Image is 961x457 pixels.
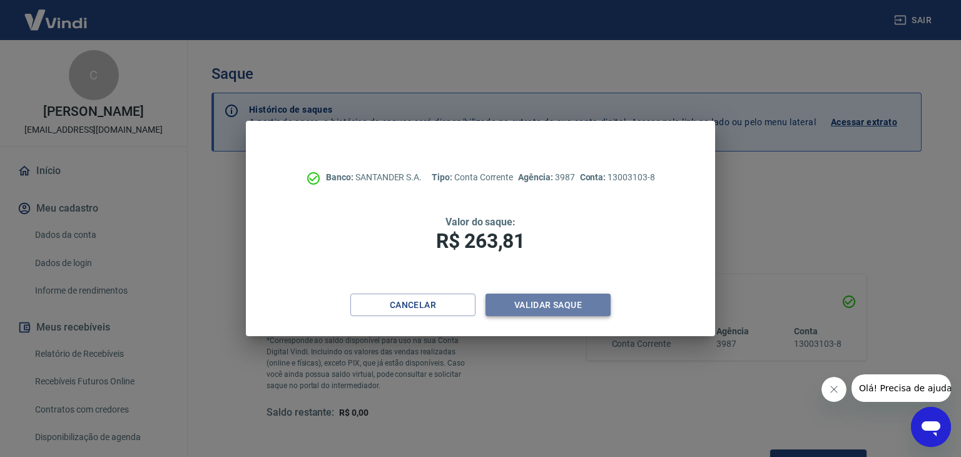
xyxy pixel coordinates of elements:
[445,216,516,228] span: Valor do saque:
[486,294,611,317] button: Validar saque
[8,9,105,19] span: Olá! Precisa de ajuda?
[350,294,475,317] button: Cancelar
[432,171,513,184] p: Conta Corrente
[580,171,655,184] p: 13003103-8
[852,374,951,402] iframe: Mensagem da empresa
[326,171,422,184] p: SANTANDER S.A.
[821,377,847,402] iframe: Fechar mensagem
[432,172,454,182] span: Tipo:
[518,171,574,184] p: 3987
[580,172,608,182] span: Conta:
[436,229,525,253] span: R$ 263,81
[518,172,555,182] span: Agência:
[911,407,951,447] iframe: Botão para abrir a janela de mensagens
[326,172,355,182] span: Banco:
